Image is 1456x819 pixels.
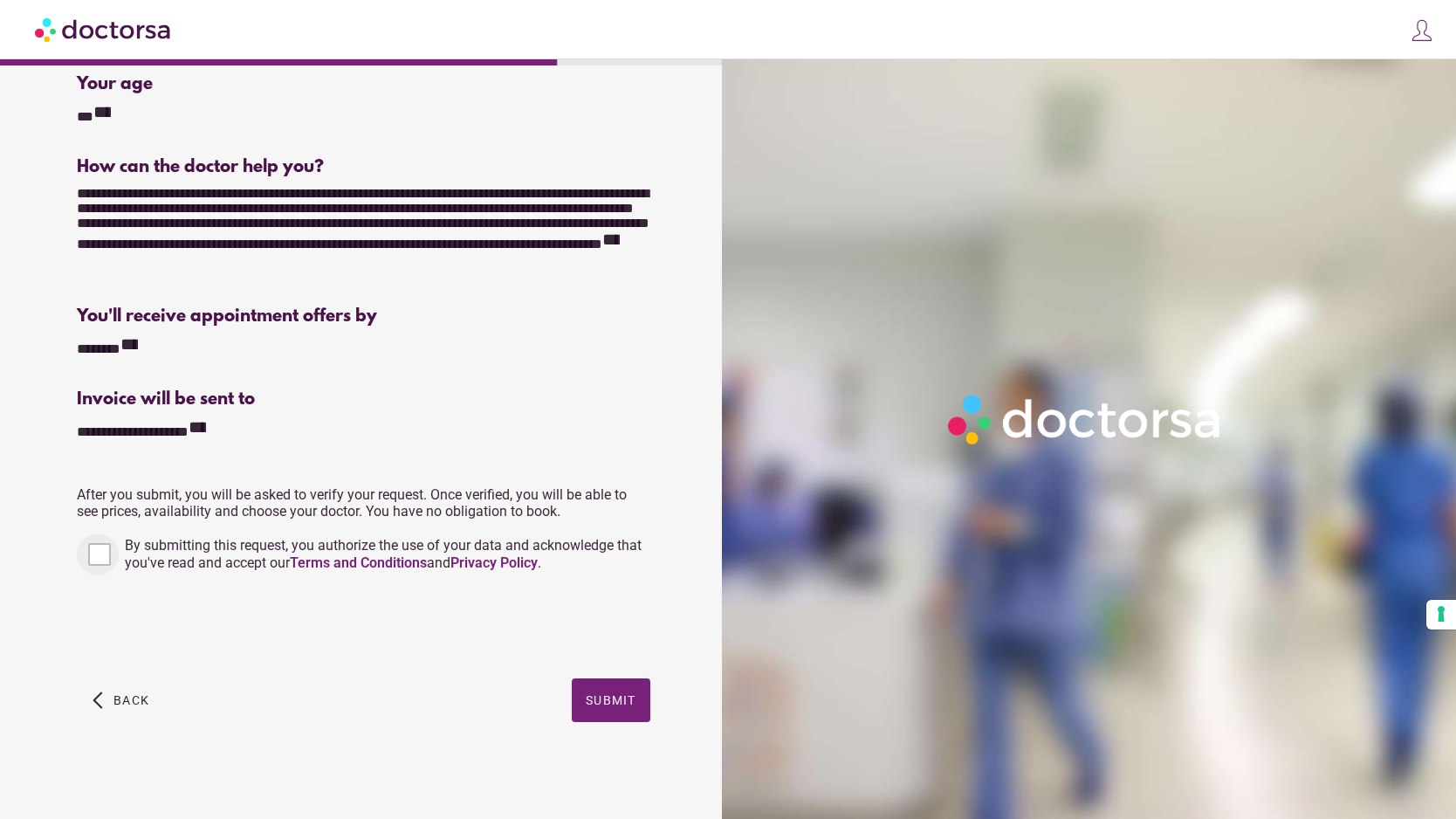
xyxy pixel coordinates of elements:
p: After you submit, you will be asked to verify your request. Once verified, you will be able to se... [77,486,649,520]
span: Submit [586,693,636,707]
a: Terms and Conditions [290,554,427,571]
div: Invoice will be sent to [77,389,649,409]
span: By submitting this request, you authorize the use of your data and acknowledge that you've read a... [125,537,642,571]
span: Back [113,693,149,707]
div: Your age [77,74,361,94]
button: Your consent preferences for tracking technologies [1426,600,1456,630]
img: Logo-Doctorsa-trans-White-partial-flat.png [940,387,1232,451]
a: Privacy Policy [450,554,538,571]
div: You'll receive appointment offers by [77,306,649,327]
iframe: reCAPTCHA [77,593,342,661]
button: arrow_back_ios Back [86,678,156,722]
div: How can the doctor help you? [77,157,649,177]
img: Doctorsa.com [35,10,173,49]
button: Submit [572,678,650,722]
img: icons8-customer-100.png [1410,18,1434,43]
